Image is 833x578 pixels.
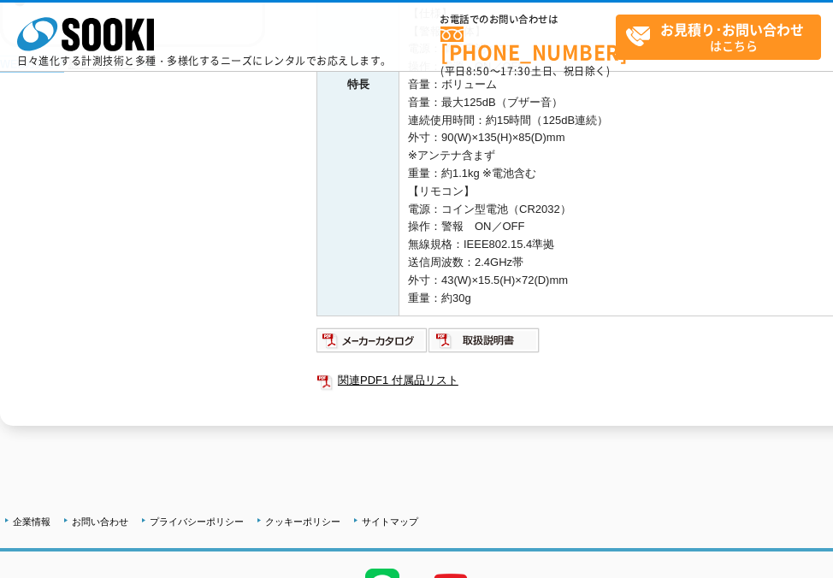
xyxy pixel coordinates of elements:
a: 企業情報 [13,516,50,527]
span: 8:50 [466,63,490,79]
strong: お見積り･お問い合わせ [660,19,804,39]
span: (平日 ～ 土日、祝日除く) [440,63,610,79]
a: クッキーポリシー [265,516,340,527]
a: お見積り･お問い合わせはこちら [616,15,821,60]
span: はこちら [625,15,820,58]
a: プライバシーポリシー [150,516,244,527]
a: 取扱説明書 [428,339,541,351]
span: お電話でのお問い合わせは [440,15,616,25]
a: サイトマップ [362,516,418,527]
a: お問い合わせ [72,516,128,527]
a: [PHONE_NUMBER] [440,27,616,62]
span: 17:30 [500,63,531,79]
img: メーカーカタログ [316,327,428,354]
p: 日々進化する計測技術と多種・多様化するニーズにレンタルでお応えします。 [17,56,392,66]
img: 取扱説明書 [428,327,541,354]
a: メーカーカタログ [316,339,428,351]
